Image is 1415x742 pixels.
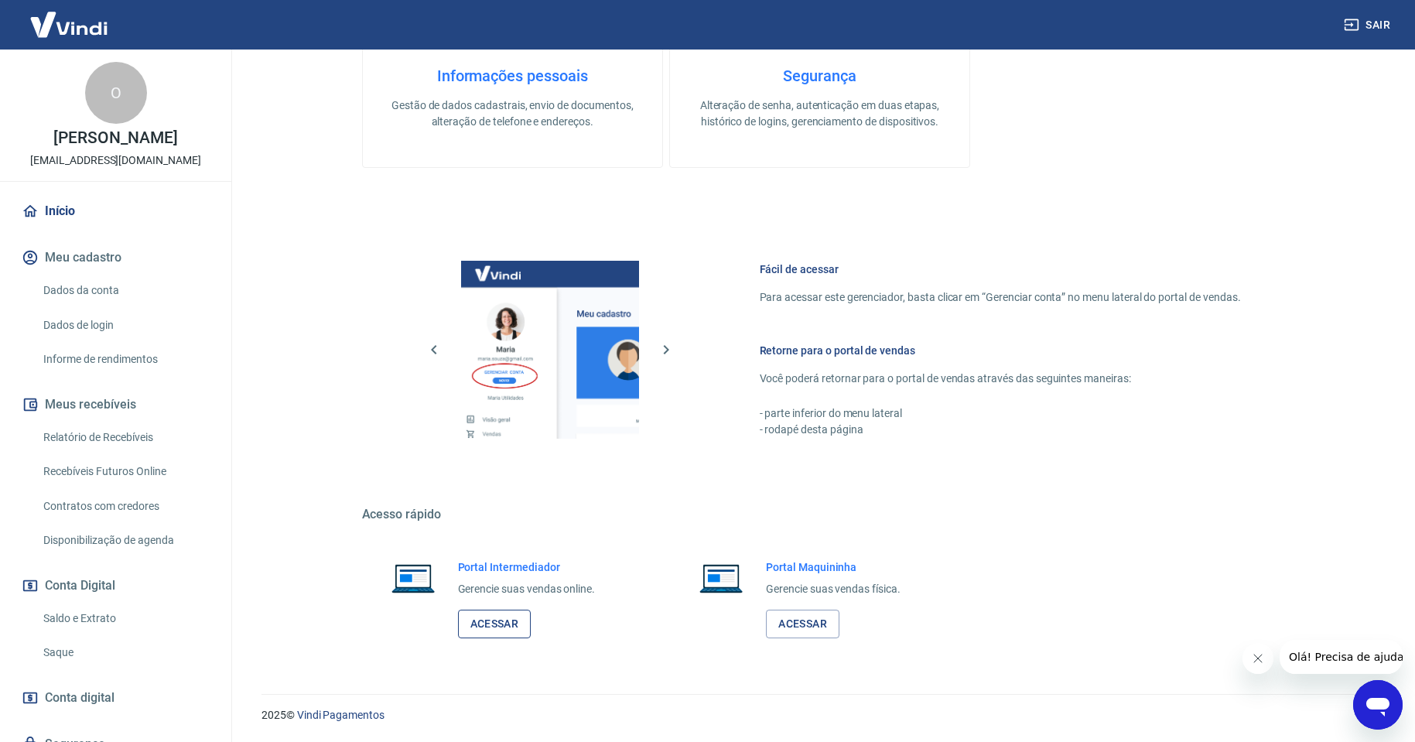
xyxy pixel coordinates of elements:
[45,687,114,709] span: Conta digital
[1353,680,1403,730] iframe: Botão para abrir a janela de mensagens
[1280,640,1403,674] iframe: Mensagem da empresa
[766,559,901,575] h6: Portal Maquininha
[760,262,1241,277] h6: Fácil de acessar
[37,309,213,341] a: Dados de login
[261,707,1378,723] p: 2025 ©
[458,610,531,638] a: Acessar
[53,130,177,146] p: [PERSON_NAME]
[37,491,213,522] a: Contratos com credores
[19,1,119,48] img: Vindi
[381,559,446,597] img: Imagem de um notebook aberto
[85,62,147,124] div: O
[458,581,596,597] p: Gerencie suas vendas online.
[461,261,639,439] img: Imagem da dashboard mostrando o botão de gerenciar conta na sidebar no lado esquerdo
[37,637,213,668] a: Saque
[37,422,213,453] a: Relatório de Recebíveis
[458,559,596,575] h6: Portal Intermediador
[19,241,213,275] button: Meu cadastro
[19,681,213,715] a: Conta digital
[37,275,213,306] a: Dados da conta
[1242,643,1273,674] iframe: Fechar mensagem
[37,456,213,487] a: Recebíveis Futuros Online
[766,610,839,638] a: Acessar
[388,97,637,130] p: Gestão de dados cadastrais, envio de documentos, alteração de telefone e endereços.
[19,388,213,422] button: Meus recebíveis
[760,343,1241,358] h6: Retorne para o portal de vendas
[760,405,1241,422] p: - parte inferior do menu lateral
[362,507,1278,522] h5: Acesso rápido
[19,569,213,603] button: Conta Digital
[695,67,945,85] h4: Segurança
[297,709,385,721] a: Vindi Pagamentos
[760,289,1241,306] p: Para acessar este gerenciador, basta clicar em “Gerenciar conta” no menu lateral do portal de ven...
[766,581,901,597] p: Gerencie suas vendas física.
[388,67,637,85] h4: Informações pessoais
[19,194,213,228] a: Início
[9,11,130,23] span: Olá! Precisa de ajuda?
[30,152,201,169] p: [EMAIL_ADDRESS][DOMAIN_NAME]
[689,559,754,597] img: Imagem de um notebook aberto
[37,525,213,556] a: Disponibilização de agenda
[695,97,945,130] p: Alteração de senha, autenticação em duas etapas, histórico de logins, gerenciamento de dispositivos.
[37,603,213,634] a: Saldo e Extrato
[1341,11,1396,39] button: Sair
[760,371,1241,387] p: Você poderá retornar para o portal de vendas através das seguintes maneiras:
[760,422,1241,438] p: - rodapé desta página
[37,344,213,375] a: Informe de rendimentos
